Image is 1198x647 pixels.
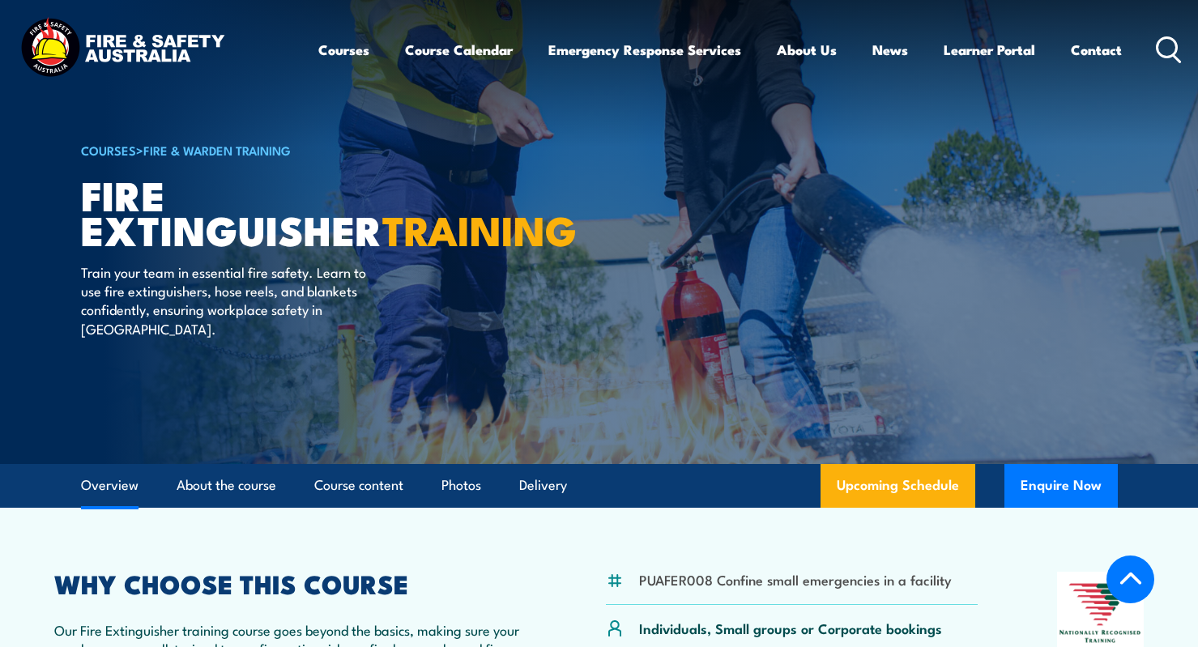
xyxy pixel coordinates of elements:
a: Courses [318,28,369,71]
a: COURSES [81,141,136,159]
a: Learner Portal [944,28,1035,71]
a: Contact [1071,28,1122,71]
a: Course content [314,464,403,507]
h1: Fire Extinguisher [81,177,481,246]
a: Photos [441,464,481,507]
strong: TRAINING [382,198,577,260]
a: Upcoming Schedule [821,464,975,508]
a: About Us [777,28,837,71]
a: News [872,28,908,71]
h2: WHY CHOOSE THIS COURSE [54,572,527,594]
a: Emergency Response Services [548,28,741,71]
a: Fire & Warden Training [143,141,291,159]
button: Enquire Now [1004,464,1118,508]
a: Course Calendar [405,28,513,71]
a: About the course [177,464,276,507]
p: Individuals, Small groups or Corporate bookings [639,619,942,637]
li: PUAFER008 Confine small emergencies in a facility [639,570,952,589]
p: Train your team in essential fire safety. Learn to use fire extinguishers, hose reels, and blanke... [81,262,377,338]
h6: > [81,140,481,160]
a: Overview [81,464,139,507]
a: Delivery [519,464,567,507]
